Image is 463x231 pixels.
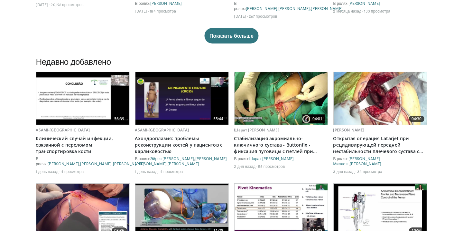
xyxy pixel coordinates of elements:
[36,135,130,155] a: Клинический случай инфекции, связанной с переломом: транспортировка кости
[412,116,422,121] font: 04:30
[61,169,84,174] font: 4 просмотра
[150,156,194,161] a: Эйрес [PERSON_NAME]
[333,127,365,133] a: [PERSON_NAME]
[135,72,229,125] img: 4f2bc282-22c3-41e7-a3f0-d3b33e5d5e41.620x360_q85_upscale.jpg
[333,1,348,5] font: В ролях:
[51,2,83,7] font: 20,196 просмотров
[36,72,130,125] img: 7827b68c-edda-4073-a757-b2e2fb0a5246.620x360_q85_upscale.jpg
[258,164,285,168] font: 56 просмотров
[48,161,79,166] a: [PERSON_NAME]
[234,156,249,161] font: В ролях:
[113,161,144,166] a: [PERSON_NAME]
[234,164,256,168] font: 2 дня назад
[333,156,380,166] a: [PERSON_NAME] Миллетт
[135,135,222,154] font: Ахондроплазия: проблемы реконструкции костей у пациентов с карликовостью
[333,135,427,155] a: Открытая операция Latarjet при рецидивирующей передней нестабильности плечевого сустава с потерей...
[36,156,48,166] font: В ролях:
[36,127,90,133] a: ASAMI-[GEOGRAPHIC_DATA]
[234,127,279,133] a: Шарат [PERSON_NAME]
[135,1,150,5] font: В ролях:
[135,156,150,161] font: В ролях:
[135,9,147,13] font: [DATE]
[135,169,158,174] font: 1 день назад
[114,116,125,121] font: 56:39
[333,156,348,161] font: В ролях:
[246,6,277,11] a: [PERSON_NAME]
[234,14,246,18] font: [DATE]
[234,135,328,155] a: Стабилизация акромиально-ключичного сустава - Buttonfix - фиксация пуговицы с петлей при вывихе а...
[209,33,254,39] font: Показать больше
[349,161,350,166] font: ,
[249,14,277,18] font: 267 просмотров
[135,156,227,166] a: [PERSON_NAME] [PERSON_NAME]
[135,72,229,125] a: 55:44
[277,6,278,11] font: ,
[333,135,423,167] font: Открытая операция Latarjet при рецидивирующей передней нестабильности плечевого сустава с потерей...
[150,9,176,13] font: 184 просмотра
[80,161,112,166] a: [PERSON_NAME]
[333,9,362,13] font: 2 месяца назад
[334,72,427,125] img: 2b2da37e-a9b6-423e-b87e-b89ec568d167.620x360_q85_upscale.jpg
[167,161,168,166] font: ,
[135,135,229,155] a: Ахондроплазия: проблемы реконструкции костей у пациентов с карликовостью
[310,6,311,11] font: ,
[112,161,113,166] font: ,
[235,72,328,125] a: 04:01
[135,127,189,133] a: ASAMI-[GEOGRAPHIC_DATA]
[278,6,310,11] a: [PERSON_NAME]
[333,169,355,174] font: 3 дня назад
[36,72,130,125] a: 56:39
[36,169,59,174] font: 1 день назад
[350,161,381,166] a: [PERSON_NAME]
[204,28,259,43] button: Показать больше
[79,161,80,166] font: ,
[36,56,111,66] font: Недавно добавлено
[334,72,427,125] a: 04:30
[160,169,183,174] font: 4 просмотра
[36,2,48,7] font: [DATE]
[150,1,182,5] a: [PERSON_NAME]
[312,116,323,121] font: 04:01
[357,169,382,174] font: 34 просмотра
[364,9,391,13] font: 133 просмотра
[168,161,199,166] a: [PERSON_NAME]
[249,156,294,161] a: Шарат [PERSON_NAME]
[348,1,380,5] a: [PERSON_NAME]
[235,72,328,125] img: c2f644dc-a967-485d-903d-283ce6bc3929.620x360_q85_upscale.jpg
[234,135,317,167] font: Стабилизация акромиально-ключичного сустава - Buttonfix - фиксация пуговицы с петлей при вывихе а...
[234,1,246,11] font: В ролях:
[213,116,224,121] font: 55:44
[194,156,195,161] font: ,
[36,135,113,154] font: Клинический случай инфекции, связанной с переломом: транспортировка кости
[311,6,343,11] a: [PERSON_NAME]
